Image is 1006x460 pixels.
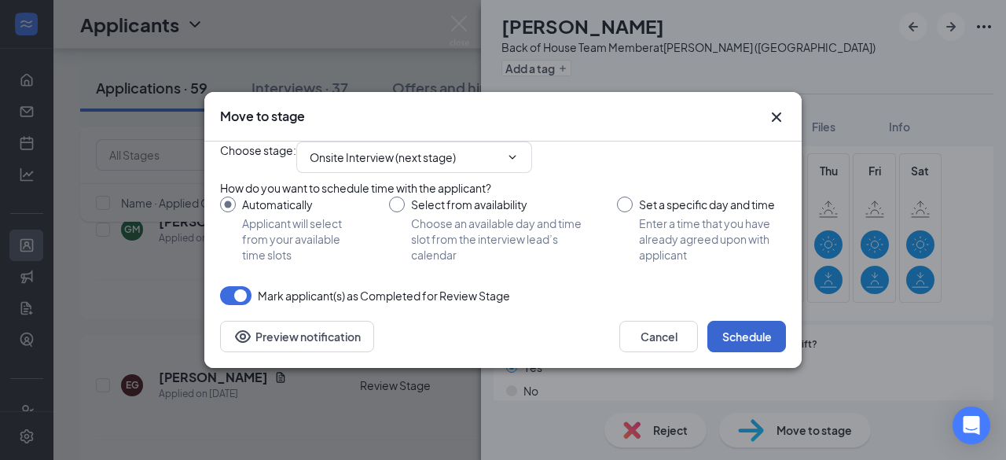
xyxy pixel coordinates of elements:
[953,407,990,444] div: Open Intercom Messenger
[220,142,296,173] span: Choose stage :
[258,286,510,305] span: Mark applicant(s) as Completed for Review Stage
[767,108,786,127] button: Close
[220,108,305,125] h3: Move to stage
[233,327,252,346] svg: Eye
[619,321,698,352] button: Cancel
[707,321,786,352] button: Schedule
[220,321,374,352] button: Preview notificationEye
[220,179,786,197] div: How do you want to schedule time with the applicant?
[506,151,519,164] svg: ChevronDown
[767,108,786,127] svg: Cross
